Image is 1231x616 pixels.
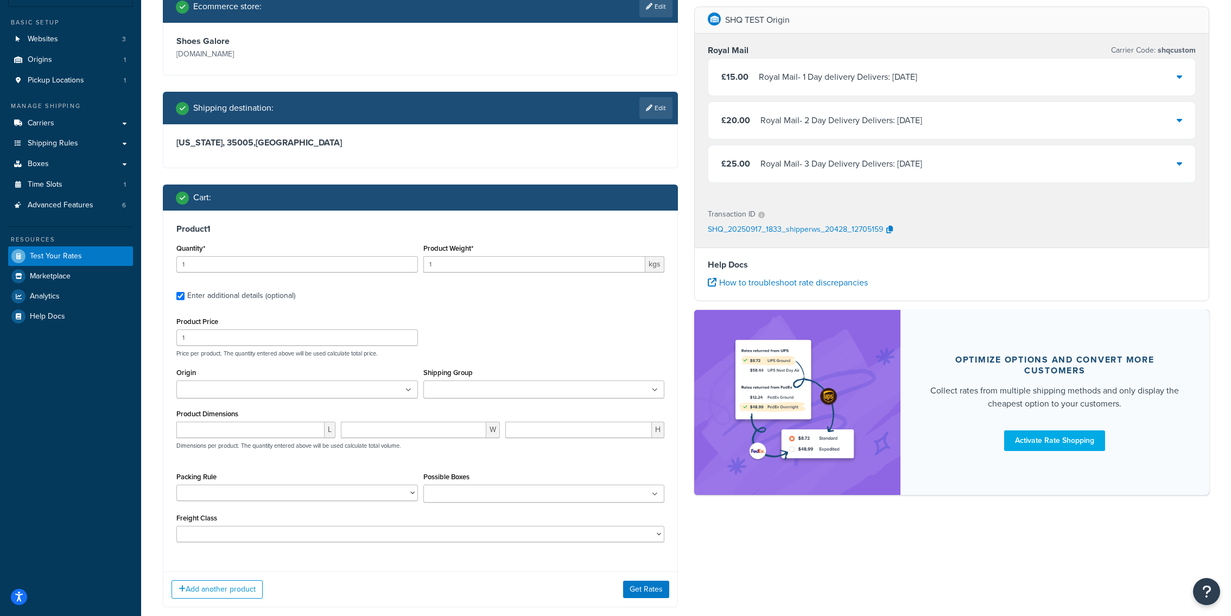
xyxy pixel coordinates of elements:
[172,580,263,599] button: Add another product
[30,252,82,261] span: Test Your Rates
[725,12,790,28] p: SHQ TEST Origin
[721,157,750,170] span: £25.00
[28,55,52,65] span: Origins
[124,76,126,85] span: 1
[176,292,185,300] input: Enter additional details (optional)
[721,114,750,126] span: £20.00
[8,50,133,70] li: Origins
[193,2,262,11] h2: Ecommerce store :
[193,103,274,113] h2: Shipping destination :
[176,256,418,272] input: 0.0
[8,307,133,326] a: Help Docs
[8,195,133,215] a: Advanced Features6
[1156,45,1196,56] span: shqcustom
[708,258,1196,271] h4: Help Docs
[176,410,238,418] label: Product Dimensions
[8,113,133,134] a: Carriers
[28,139,78,148] span: Shipping Rules
[423,256,646,272] input: 0.00
[8,50,133,70] a: Origins1
[8,101,133,111] div: Manage Shipping
[623,581,669,598] button: Get Rates
[28,35,58,44] span: Websites
[174,442,401,449] p: Dimensions per product. The quantity entered above will be used calculate total volume.
[8,71,133,91] li: Pickup Locations
[708,207,756,222] p: Transaction ID
[187,288,295,303] div: Enter additional details (optional)
[28,201,93,210] span: Advanced Features
[708,222,883,238] p: SHQ_20250917_1833_shipperws_20428_12705159
[122,35,126,44] span: 3
[30,292,60,301] span: Analytics
[486,422,500,438] span: W
[927,354,1183,376] div: Optimize options and convert more customers
[8,134,133,154] a: Shipping Rules
[176,47,418,62] p: [DOMAIN_NAME]
[176,473,217,481] label: Packing Rule
[652,422,664,438] span: H
[760,113,922,128] div: Royal Mail - 2 Day Delivery Delivers: [DATE]
[176,244,205,252] label: Quantity*
[124,55,126,65] span: 1
[176,36,418,47] h3: Shoes Galore
[1004,430,1105,451] a: Activate Rate Shopping
[8,195,133,215] li: Advanced Features
[927,384,1183,410] div: Collect rates from multiple shipping methods and only display the cheapest option to your customers.
[708,276,868,289] a: How to troubleshoot rate discrepancies
[193,193,211,202] h2: Cart :
[28,180,62,189] span: Time Slots
[176,514,217,522] label: Freight Class
[645,256,664,272] span: kgs
[8,29,133,49] li: Websites
[639,97,672,119] a: Edit
[30,272,71,281] span: Marketplace
[8,71,133,91] a: Pickup Locations1
[8,18,133,27] div: Basic Setup
[8,29,133,49] a: Websites3
[122,201,126,210] span: 6
[8,175,133,195] a: Time Slots1
[729,326,865,479] img: feature-image-rateshop-7084cbbcb2e67ef1d54c2e976f0e592697130d5817b016cf7cc7e13314366067.png
[760,156,922,172] div: Royal Mail - 3 Day Delivery Delivers: [DATE]
[124,180,126,189] span: 1
[28,76,84,85] span: Pickup Locations
[8,287,133,306] a: Analytics
[8,235,133,244] div: Resources
[423,369,473,377] label: Shipping Group
[8,154,133,174] a: Boxes
[174,350,667,357] p: Price per product. The quantity entered above will be used calculate total price.
[176,317,218,326] label: Product Price
[721,71,748,83] span: £15.00
[176,137,664,148] h3: [US_STATE], 35005 , [GEOGRAPHIC_DATA]
[30,312,65,321] span: Help Docs
[759,69,917,85] div: Royal Mail - 1 Day delivery Delivers: [DATE]
[176,224,664,234] h3: Product 1
[1111,43,1196,58] p: Carrier Code:
[176,369,196,377] label: Origin
[1193,578,1220,605] button: Open Resource Center
[8,175,133,195] li: Time Slots
[708,45,748,56] h3: Royal Mail
[423,473,469,481] label: Possible Boxes
[28,160,49,169] span: Boxes
[8,246,133,266] a: Test Your Rates
[325,422,335,438] span: L
[28,119,54,128] span: Carriers
[423,244,473,252] label: Product Weight*
[8,266,133,286] a: Marketplace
